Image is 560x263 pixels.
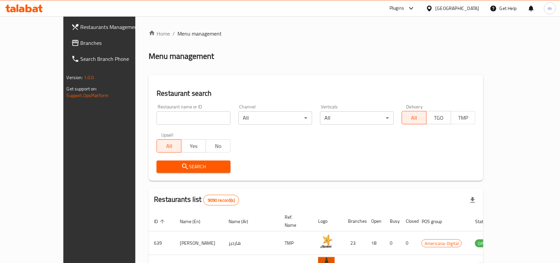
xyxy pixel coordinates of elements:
button: No [206,139,231,153]
div: All [320,111,394,125]
span: All [405,113,424,123]
nav: breadcrumb [149,30,483,38]
span: Get support on: [67,84,97,93]
a: Home [149,30,170,38]
th: Branches [343,211,366,231]
div: Plugins [389,4,404,12]
button: All [157,139,181,153]
td: 18 [366,231,385,255]
h2: Menu management [149,51,214,62]
span: Americana-Digital [422,240,461,247]
div: Total records count [203,195,239,205]
a: Support.OpsPlatform [67,91,109,100]
span: POS group [422,217,451,225]
span: Search [162,163,225,171]
span: OPEN [475,240,491,247]
div: Export file [465,192,481,208]
img: Hardee's [318,233,335,250]
a: Search Branch Phone [66,51,157,67]
div: [GEOGRAPHIC_DATA] [436,5,479,12]
div: All [239,111,312,125]
span: TMP [454,113,473,123]
span: TGO [429,113,449,123]
button: Yes [181,139,206,153]
span: Status [475,217,497,225]
span: Yes [184,141,203,151]
span: ID [154,217,167,225]
a: Branches [66,35,157,51]
span: Name (Ar) [229,217,257,225]
span: Menu management [177,30,222,38]
span: Ref. Name [285,213,305,229]
label: Upsell [161,133,174,137]
label: Delivery [406,104,423,109]
span: All [160,141,179,151]
td: هارديز [223,231,279,255]
td: [PERSON_NAME] [175,231,223,255]
a: Restaurants Management [66,19,157,35]
button: All [402,111,427,124]
th: Busy [385,211,400,231]
td: TMP [279,231,313,255]
span: m [548,5,552,12]
td: 0 [385,231,400,255]
button: TGO [426,111,451,124]
span: Version: [67,73,83,82]
td: 23 [343,231,366,255]
th: Logo [313,211,343,231]
th: Open [366,211,385,231]
button: Search [157,161,230,173]
th: Closed [400,211,416,231]
span: Branches [81,39,152,47]
span: 1.0.0 [84,73,94,82]
span: 9090 record(s) [204,197,239,203]
li: / [173,30,175,38]
input: Search for restaurant name or ID.. [157,111,230,125]
span: Name (En) [180,217,209,225]
span: Restaurants Management [81,23,152,31]
h2: Restaurants list [154,195,239,205]
button: TMP [451,111,476,124]
td: 0 [400,231,416,255]
h2: Restaurant search [157,88,475,98]
span: Search Branch Phone [81,55,152,63]
span: No [209,141,228,151]
td: 639 [149,231,175,255]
